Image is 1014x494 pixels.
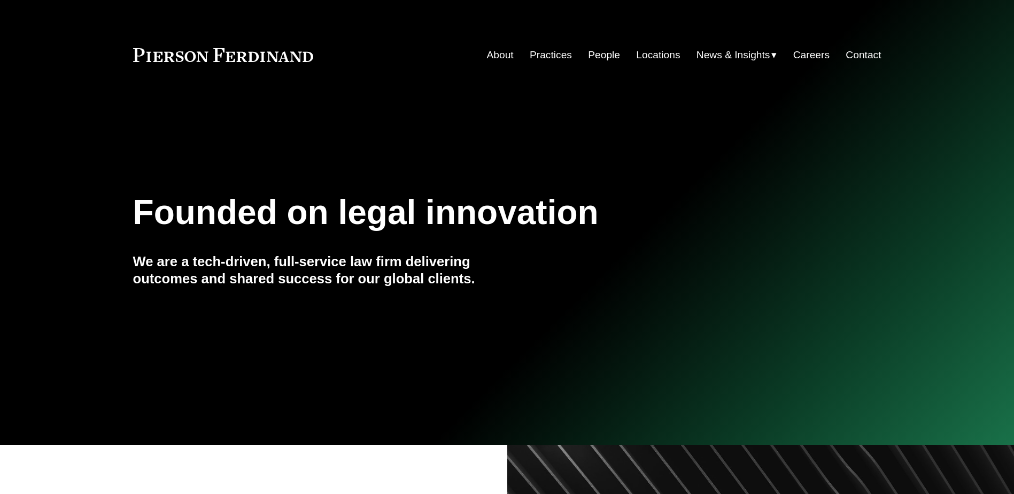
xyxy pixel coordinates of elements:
a: folder dropdown [696,45,777,65]
a: About [487,45,514,65]
a: People [588,45,620,65]
span: News & Insights [696,46,770,65]
h4: We are a tech-driven, full-service law firm delivering outcomes and shared success for our global... [133,253,507,288]
a: Careers [793,45,830,65]
a: Locations [636,45,680,65]
a: Practices [530,45,572,65]
a: Contact [846,45,881,65]
h1: Founded on legal innovation [133,193,757,232]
